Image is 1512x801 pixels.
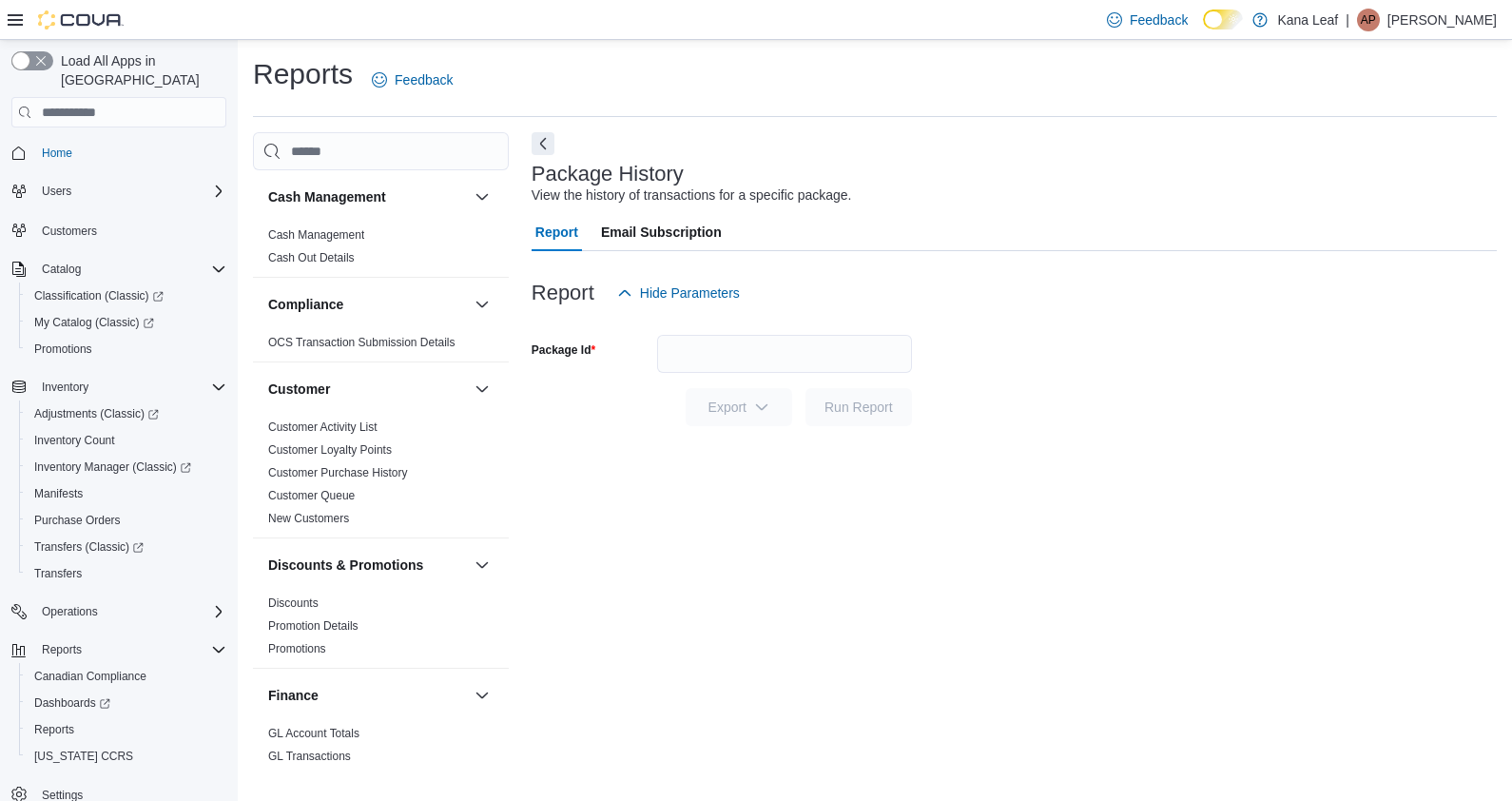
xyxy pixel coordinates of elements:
[268,295,343,314] h3: Compliance
[268,619,359,633] a: Promotion Details
[268,380,330,399] h3: Customer
[27,745,141,768] a: [US_STATE] CCRS
[253,416,509,537] div: Customer
[268,228,364,242] a: Cash Management
[34,749,133,764] span: [US_STATE] CCRS
[34,315,154,330] span: My Catalog (Classic)
[38,10,124,29] img: Cova
[27,665,154,688] a: Canadian Compliance
[27,718,82,741] a: Reports
[253,55,353,93] h1: Reports
[268,466,408,479] a: Customer Purchase History
[532,163,684,186] h3: Package History
[27,311,226,334] span: My Catalog (Classic)
[34,180,226,203] span: Users
[19,743,234,770] button: [US_STATE] CCRS
[19,400,234,427] a: Adjustments (Classic)
[27,284,171,307] a: Classification (Classic)
[27,536,226,558] span: Transfers (Classic)
[268,618,359,634] span: Promotion Details
[19,534,234,560] a: Transfers (Classic)
[268,726,359,741] span: GL Account Totals
[268,596,319,611] span: Discounts
[27,429,226,452] span: Inventory Count
[34,142,80,165] a: Home
[34,566,82,581] span: Transfers
[34,220,105,243] a: Customers
[42,146,72,161] span: Home
[34,180,79,203] button: Users
[34,258,226,281] span: Catalog
[268,686,319,705] h3: Finance
[19,480,234,507] button: Manifests
[34,288,164,303] span: Classification (Classic)
[34,539,144,555] span: Transfers (Classic)
[4,598,234,625] button: Operations
[34,258,88,281] button: Catalog
[27,311,162,334] a: My Catalog (Classic)
[19,663,234,690] button: Canadian Compliance
[27,456,199,479] a: Inventory Manager (Classic)
[364,61,460,99] a: Feedback
[268,489,355,502] a: Customer Queue
[34,376,96,399] button: Inventory
[27,692,118,714] a: Dashboards
[1357,9,1380,31] div: Avery Pitawanakwat
[640,283,740,303] span: Hide Parameters
[27,562,89,585] a: Transfers
[34,669,146,684] span: Canadian Compliance
[19,427,234,454] button: Inventory Count
[268,380,467,399] button: Customer
[532,186,852,205] div: View the history of transactions for a specific package.
[471,378,494,400] button: Customer
[805,388,912,426] button: Run Report
[27,562,226,585] span: Transfers
[27,284,226,307] span: Classification (Classic)
[4,636,234,663] button: Reports
[34,406,159,421] span: Adjustments (Classic)
[1277,9,1338,31] p: Kana Leaf
[268,641,326,656] span: Promotions
[34,600,106,623] button: Operations
[268,295,467,314] button: Compliance
[268,596,319,610] a: Discounts
[601,213,722,251] span: Email Subscription
[268,420,378,434] a: Customer Activity List
[4,374,234,400] button: Inventory
[268,250,355,265] span: Cash Out Details
[4,216,234,244] button: Customers
[268,187,386,206] h3: Cash Management
[27,482,226,505] span: Manifests
[253,722,509,775] div: Finance
[4,178,234,205] button: Users
[34,218,226,242] span: Customers
[610,274,747,312] button: Hide Parameters
[34,433,115,448] span: Inventory Count
[34,459,191,475] span: Inventory Manager (Classic)
[42,642,82,657] span: Reports
[27,402,226,425] span: Adjustments (Classic)
[686,388,792,426] button: Export
[27,338,100,361] a: Promotions
[27,482,90,505] a: Manifests
[4,256,234,283] button: Catalog
[42,184,71,199] span: Users
[42,262,81,277] span: Catalog
[19,507,234,534] button: Purchase Orders
[471,554,494,576] button: Discounts & Promotions
[34,638,226,661] span: Reports
[27,402,166,425] a: Adjustments (Classic)
[268,750,351,763] a: GL Transactions
[34,376,226,399] span: Inventory
[27,718,226,741] span: Reports
[824,398,893,417] span: Run Report
[268,556,423,575] h3: Discounts & Promotions
[268,727,359,740] a: GL Account Totals
[34,141,226,165] span: Home
[34,638,89,661] button: Reports
[253,592,509,668] div: Discounts & Promotions
[268,187,467,206] button: Cash Management
[471,186,494,208] button: Cash Management
[19,283,234,309] a: Classification (Classic)
[268,443,392,457] a: Customer Loyalty Points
